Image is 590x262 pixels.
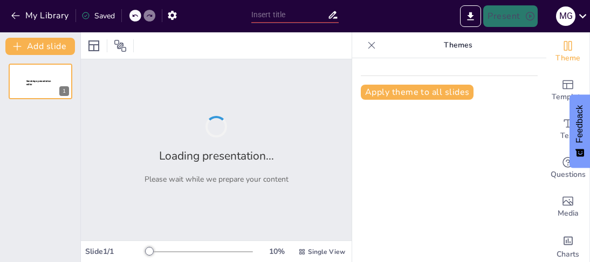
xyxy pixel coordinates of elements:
[460,5,481,27] button: Export to PowerPoint
[8,7,73,24] button: My Library
[59,86,69,96] div: 1
[556,6,575,26] div: M G
[483,5,537,27] button: Present
[546,110,589,149] div: Add text boxes
[546,188,589,226] div: Add images, graphics, shapes or video
[380,32,536,58] p: Themes
[546,32,589,71] div: Change the overall theme
[85,246,149,257] div: Slide 1 / 1
[546,149,589,188] div: Get real-time input from your audience
[560,130,575,142] span: Text
[145,174,289,184] p: Please wait while we prepare your content
[555,52,580,64] span: Theme
[5,38,75,55] button: Add slide
[361,85,474,100] button: Apply theme to all slides
[558,208,579,219] span: Media
[546,71,589,110] div: Add ready made slides
[26,80,51,86] span: Sendsteps presentation editor
[81,11,115,21] div: Saved
[251,7,327,23] input: Insert title
[308,247,345,256] span: Single View
[570,94,590,168] button: Feedback - Show survey
[159,148,274,163] h2: Loading presentation...
[9,64,72,99] div: 1
[114,39,127,52] span: Position
[85,37,102,54] div: Layout
[264,246,290,257] div: 10 %
[557,249,579,260] span: Charts
[552,91,585,103] span: Template
[556,5,575,27] button: M G
[551,169,586,181] span: Questions
[575,105,585,143] span: Feedback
